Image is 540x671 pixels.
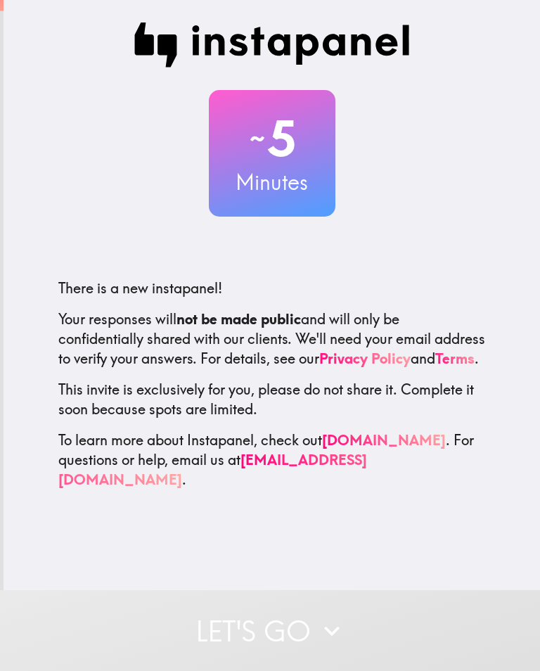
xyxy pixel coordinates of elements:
[58,430,486,490] p: To learn more about Instapanel, check out . For questions or help, email us at .
[319,350,411,367] a: Privacy Policy
[322,431,446,449] a: [DOMAIN_NAME]
[247,117,267,160] span: ~
[176,310,301,328] b: not be made public
[58,380,486,419] p: This invite is exclusively for you, please do not share it. Complete it soon because spots are li...
[58,451,367,488] a: [EMAIL_ADDRESS][DOMAIN_NAME]
[58,279,222,297] span: There is a new instapanel!
[58,309,486,369] p: Your responses will and will only be confidentially shared with our clients. We'll need your emai...
[134,23,410,68] img: Instapanel
[209,110,335,167] h2: 5
[435,350,475,367] a: Terms
[209,167,335,197] h3: Minutes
